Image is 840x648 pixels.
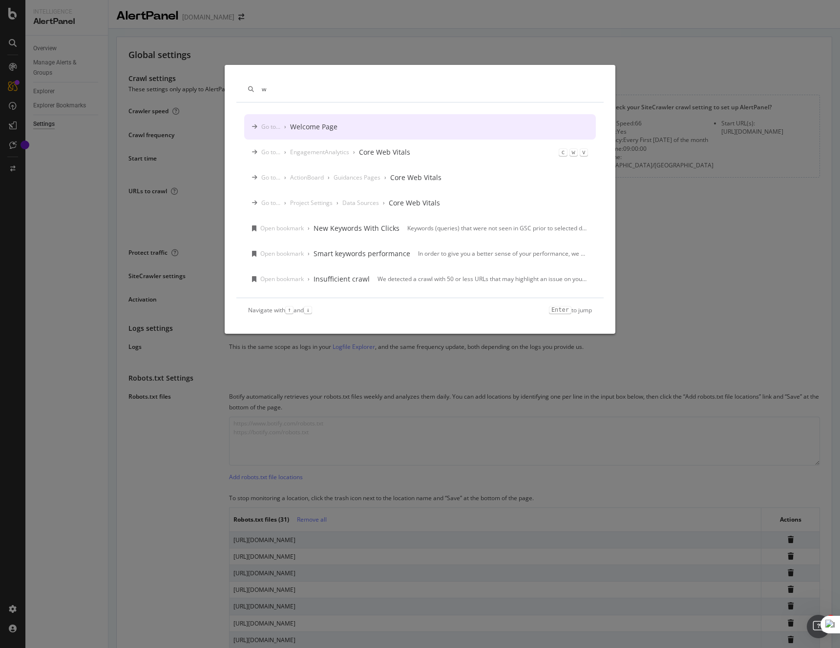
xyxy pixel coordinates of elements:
[261,173,280,182] div: Go to...
[384,173,386,182] div: ›
[389,198,440,208] div: Core Web Vitals
[334,173,380,182] div: Guidances Pages
[290,122,337,132] div: Welcome Page
[353,148,355,156] div: ›
[378,275,588,283] div: We detected a crawl with 50 or less URLs that may highlight an issue on your website. Since a cra...
[261,199,280,207] div: Go to...
[284,173,286,182] div: ›
[580,148,588,156] kbd: v
[290,173,324,182] div: ActionBoard
[248,306,312,314] div: Navigate with and
[569,148,578,156] kbd: w
[261,148,280,156] div: Go to...
[418,249,588,258] div: In order to give you a better sense of your performance, we grouped close syntaxic keywords toget...
[290,199,333,207] div: Project Settings
[260,275,304,283] div: Open bookmark
[290,148,349,156] div: EngagementAnalytics
[285,306,294,314] kbd: ↑
[549,306,571,314] kbd: Enter
[308,275,310,283] div: ›
[261,122,280,131] div: Go to...
[284,199,286,207] div: ›
[549,306,592,314] div: to jump
[336,199,338,207] div: ›
[314,274,370,284] div: Insufficient crawl
[390,173,441,182] div: Core Web Vitals
[407,224,588,232] div: Keywords (queries) that were not seen in GSC prior to selected date range, with clicks
[314,249,410,259] div: Smart keywords performance
[314,223,399,233] div: New Keywords With Clicks
[807,615,830,638] iframe: Intercom live chat
[260,249,304,258] div: Open bookmark
[308,249,310,258] div: ›
[284,122,286,131] div: ›
[260,224,304,232] div: Open bookmark
[262,85,592,93] input: Type a command or search…
[308,224,310,232] div: ›
[342,199,379,207] div: Data Sources
[284,148,286,156] div: ›
[383,199,385,207] div: ›
[328,173,330,182] div: ›
[304,306,312,314] kbd: ↓
[359,147,410,157] div: Core Web Vitals
[827,615,835,623] span: 1
[225,65,615,334] div: modal
[559,148,567,156] kbd: c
